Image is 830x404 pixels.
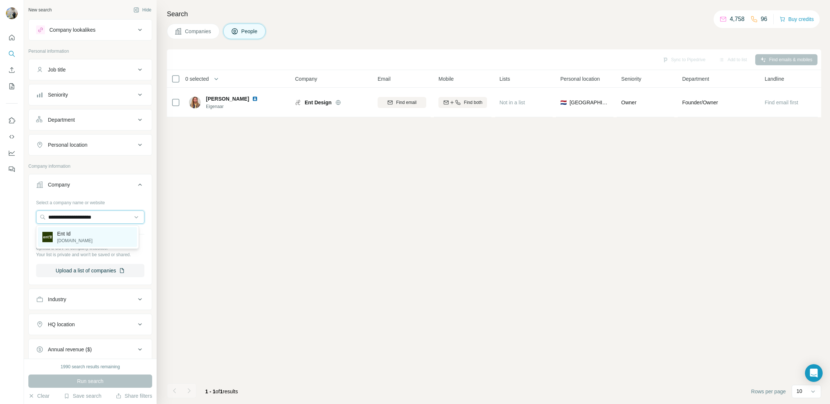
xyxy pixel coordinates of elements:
[570,99,609,106] span: [GEOGRAPHIC_DATA]
[29,176,152,196] button: Company
[6,163,18,176] button: Feedback
[500,100,525,105] span: Not in a list
[805,364,823,382] div: Open Intercom Messenger
[48,181,70,188] div: Company
[6,31,18,44] button: Quick start
[252,96,258,102] img: LinkedIn logo
[6,47,18,60] button: Search
[295,100,301,105] img: Logo of Ent Design
[6,114,18,127] button: Use Surfe on LinkedIn
[36,196,144,206] div: Select a company name or website
[751,388,786,395] span: Rows per page
[29,136,152,154] button: Personal location
[682,75,709,83] span: Department
[305,99,332,106] span: Ent Design
[765,75,784,83] span: Landline
[780,14,814,24] button: Buy credits
[220,389,223,394] span: 1
[48,91,68,98] div: Seniority
[396,99,416,106] span: Find email
[6,7,18,19] img: Avatar
[185,75,209,83] span: 0 selected
[216,389,220,394] span: of
[730,15,745,24] p: 4,758
[29,111,152,129] button: Department
[29,316,152,333] button: HQ location
[560,75,600,83] span: Personal location
[29,86,152,104] button: Seniority
[560,99,567,106] span: 🇳🇱
[206,96,249,102] span: [PERSON_NAME]
[6,63,18,77] button: Enrich CSV
[6,130,18,143] button: Use Surfe API
[682,99,718,106] span: Founder/Owner
[48,116,75,123] div: Department
[28,7,52,13] div: New search
[48,141,87,149] div: Personal location
[796,387,802,395] p: 10
[49,26,95,34] div: Company lookalikes
[57,237,92,244] p: [DOMAIN_NAME]
[500,75,510,83] span: Lists
[185,28,212,35] span: Companies
[438,97,487,108] button: Find both
[438,75,453,83] span: Mobile
[464,99,482,106] span: Find both
[42,232,53,242] img: Ent Id
[28,163,152,170] p: Company information
[6,146,18,160] button: Dashboard
[48,66,66,73] div: Job title
[29,21,152,39] button: Company lookalikes
[378,75,391,83] span: Email
[621,100,636,105] span: Owner
[6,80,18,93] button: My lists
[36,264,144,277] button: Upload a list of companies
[116,392,152,400] button: Share filters
[28,392,49,400] button: Clear
[61,363,120,370] div: 1990 search results remaining
[621,75,641,83] span: Seniority
[48,346,92,353] div: Annual revenue ($)
[28,48,152,55] p: Personal information
[205,389,238,394] span: results
[241,28,258,35] span: People
[128,4,157,15] button: Hide
[205,389,216,394] span: 1 - 1
[29,290,152,308] button: Industry
[36,251,144,258] p: Your list is private and won't be saved or shared.
[64,392,101,400] button: Save search
[57,230,92,237] p: Ent Id
[29,341,152,358] button: Annual revenue ($)
[295,75,317,83] span: Company
[378,97,426,108] button: Find email
[48,321,75,328] div: HQ location
[167,9,821,19] h4: Search
[48,296,66,303] div: Industry
[189,97,201,108] img: Avatar
[761,15,767,24] p: 96
[29,61,152,79] button: Job title
[765,100,798,105] span: Find email first
[206,103,267,110] span: Eigenaar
